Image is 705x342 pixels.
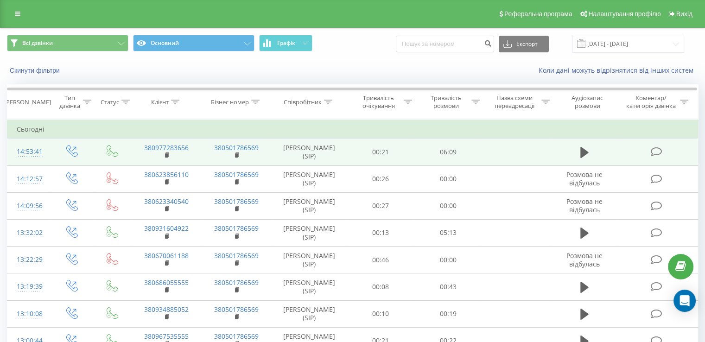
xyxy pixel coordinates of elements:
[347,219,414,246] td: 00:13
[144,332,189,341] a: 380967535555
[414,165,482,192] td: 00:00
[214,170,259,179] a: 380501786569
[414,192,482,219] td: 00:00
[566,251,603,268] span: Розмова не відбулась
[588,10,661,18] span: Налаштування профілю
[214,197,259,206] a: 380501786569
[414,139,482,165] td: 06:09
[347,192,414,219] td: 00:27
[414,273,482,300] td: 00:43
[347,165,414,192] td: 00:26
[58,94,80,110] div: Тип дзвінка
[17,278,41,296] div: 13:19:39
[144,305,189,314] a: 380934885052
[17,305,41,323] div: 13:10:08
[347,139,414,165] td: 00:21
[214,224,259,233] a: 380501786569
[272,273,347,300] td: [PERSON_NAME] (SIP)
[272,139,347,165] td: [PERSON_NAME] (SIP)
[151,98,169,106] div: Клієнт
[214,251,259,260] a: 380501786569
[347,247,414,273] td: 00:46
[7,120,698,139] td: Сьогодні
[277,40,295,46] span: Графік
[490,94,539,110] div: Назва схеми переадресації
[259,35,312,51] button: Графік
[7,66,64,75] button: Скинути фільтри
[504,10,572,18] span: Реферальна програма
[396,36,494,52] input: Пошук за номером
[356,94,402,110] div: Тривалість очікування
[214,305,259,314] a: 380501786569
[214,143,259,152] a: 380501786569
[423,94,469,110] div: Тривалість розмови
[560,94,615,110] div: Аудіозапис розмови
[22,39,53,47] span: Всі дзвінки
[144,224,189,233] a: 380931604922
[347,300,414,327] td: 00:10
[144,170,189,179] a: 380623856110
[211,98,249,106] div: Бізнес номер
[414,300,482,327] td: 00:19
[272,165,347,192] td: [PERSON_NAME] (SIP)
[17,143,41,161] div: 14:53:41
[272,192,347,219] td: [PERSON_NAME] (SIP)
[214,332,259,341] a: 380501786569
[101,98,119,106] div: Статус
[17,197,41,215] div: 14:09:56
[133,35,254,51] button: Основний
[144,278,189,287] a: 380686055555
[499,36,549,52] button: Експорт
[566,197,603,214] span: Розмова не відбулась
[17,251,41,269] div: 13:22:29
[144,251,189,260] a: 380670061188
[272,219,347,246] td: [PERSON_NAME] (SIP)
[673,290,696,312] div: Open Intercom Messenger
[272,300,347,327] td: [PERSON_NAME] (SIP)
[414,219,482,246] td: 05:13
[17,224,41,242] div: 13:32:02
[566,170,603,187] span: Розмова не відбулась
[347,273,414,300] td: 00:08
[7,35,128,51] button: Всі дзвінки
[144,197,189,206] a: 380623340540
[623,94,678,110] div: Коментар/категорія дзвінка
[414,247,482,273] td: 00:00
[539,66,698,75] a: Коли дані можуть відрізнятися вiд інших систем
[4,98,51,106] div: [PERSON_NAME]
[676,10,692,18] span: Вихід
[272,247,347,273] td: [PERSON_NAME] (SIP)
[284,98,322,106] div: Співробітник
[214,278,259,287] a: 380501786569
[144,143,189,152] a: 380977283656
[17,170,41,188] div: 14:12:57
